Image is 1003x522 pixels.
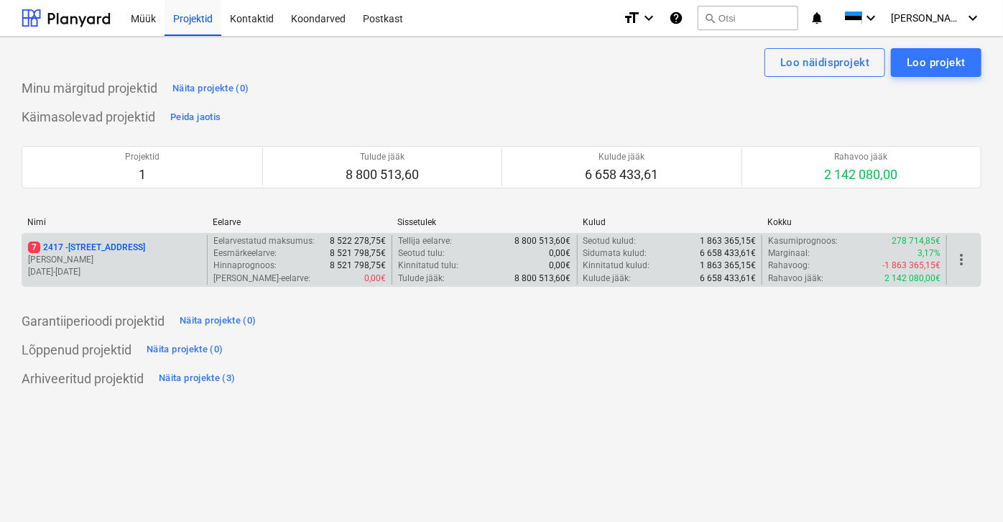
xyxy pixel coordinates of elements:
[213,217,387,227] div: Eelarve
[700,235,756,247] p: 1 863 365,15€
[213,235,315,247] p: Eelarvestatud maksumus :
[398,235,452,247] p: Tellija eelarve :
[704,12,716,24] span: search
[330,247,386,260] p: 8 521 798,75€
[585,151,658,163] p: Kulude jääk
[167,106,224,129] button: Peida jaotis
[764,48,885,77] button: Loo näidisprojekt
[398,273,445,285] p: Tulude jääk :
[964,9,981,27] i: keyboard_arrow_down
[825,151,898,163] p: Rahavoo jääk
[583,260,650,272] p: Kinnitatud kulud :
[213,247,277,260] p: Eesmärkeelarve :
[28,266,201,278] p: [DATE] - [DATE]
[515,273,571,285] p: 8 800 513,60€
[27,217,201,227] div: Nimi
[22,313,165,330] p: Garantiiperioodi projektid
[768,273,823,285] p: Rahavoo jääk :
[22,80,157,97] p: Minu märgitud projektid
[698,6,798,30] button: Otsi
[28,242,201,278] div: 72417 -[STREET_ADDRESS][PERSON_NAME][DATE]-[DATE]
[700,273,756,285] p: 6 658 433,61€
[213,273,310,285] p: [PERSON_NAME]-eelarve :
[22,109,155,126] p: Käimasolevad projektid
[700,247,756,260] p: 6 658 433,61€
[768,235,838,247] p: Kasumiprognoos :
[585,166,658,183] p: 6 658 433,61
[640,9,657,27] i: keyboard_arrow_down
[22,342,131,359] p: Lõppenud projektid
[700,260,756,272] p: 1 863 365,15€
[907,53,966,72] div: Loo projekt
[364,273,386,285] p: 0,00€
[159,370,236,387] div: Näita projekte (3)
[398,260,458,272] p: Kinnitatud tulu :
[330,235,386,247] p: 8 522 278,75€
[169,77,253,100] button: Näita projekte (0)
[28,242,145,254] p: 2417 - [STREET_ADDRESS]
[768,247,810,260] p: Marginaal :
[22,370,144,388] p: Arhiveeritud projektid
[147,342,223,358] div: Näita projekte (0)
[28,242,40,253] span: 7
[398,247,445,260] p: Seotud tulu :
[583,273,632,285] p: Kulude jääk :
[768,260,810,272] p: Rahavoog :
[176,310,260,333] button: Näita projekte (0)
[550,260,571,272] p: 0,00€
[28,254,201,266] p: [PERSON_NAME]
[884,273,940,285] p: 2 142 080,00€
[583,217,757,227] div: Kulud
[882,260,940,272] p: -1 863 365,15€
[330,260,386,272] p: 8 521 798,75€
[862,9,879,27] i: keyboard_arrow_down
[155,367,239,390] button: Näita projekte (3)
[515,235,571,247] p: 8 800 513,60€
[346,166,419,183] p: 8 800 513,60
[172,81,249,97] div: Näita projekte (0)
[623,9,640,27] i: format_size
[891,48,981,77] button: Loo projekt
[583,247,647,260] p: Sidumata kulud :
[767,217,941,227] div: Kokku
[918,247,940,260] p: 3,17%
[346,151,419,163] p: Tulude jääk
[170,109,221,126] div: Peida jaotis
[780,53,869,72] div: Loo näidisprojekt
[953,251,970,268] span: more_vert
[397,217,571,227] div: Sissetulek
[892,235,940,247] p: 278 714,85€
[180,313,256,329] div: Näita projekte (0)
[125,151,160,163] p: Projektid
[143,339,227,362] button: Näita projekte (0)
[810,9,824,27] i: notifications
[213,260,277,272] p: Hinnaprognoos :
[891,12,963,24] span: [PERSON_NAME]
[931,453,1003,522] iframe: Chat Widget
[583,235,637,247] p: Seotud kulud :
[825,166,898,183] p: 2 142 080,00
[669,9,683,27] i: Abikeskus
[550,247,571,260] p: 0,00€
[125,166,160,183] p: 1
